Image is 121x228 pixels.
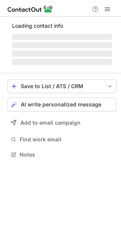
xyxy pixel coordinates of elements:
button: AI write personalized message [8,98,116,111]
span: AI write personalized message [21,101,101,108]
button: Notes [8,149,116,160]
button: save-profile-one-click [8,79,116,93]
span: ‌ [12,59,112,65]
span: Add to email campaign [20,120,81,126]
div: Save to List / ATS / CRM [21,83,103,89]
span: ‌ [12,51,112,57]
span: ‌ [12,34,112,40]
span: Notes [20,151,113,158]
img: ContactOut v5.3.10 [8,5,53,14]
button: Add to email campaign [8,116,116,130]
span: ‌ [12,42,112,48]
p: Loading contact info [12,23,112,29]
span: Find work email [20,136,113,143]
button: Find work email [8,134,116,145]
